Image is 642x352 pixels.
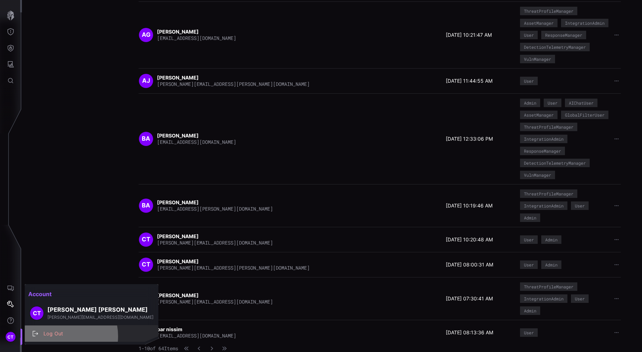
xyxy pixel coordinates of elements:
[33,310,41,317] span: CT
[47,315,153,320] span: [PERSON_NAME][EMAIL_ADDRESS][DOMAIN_NAME]
[25,325,158,342] button: Log Out
[47,306,153,313] h3: [PERSON_NAME] [PERSON_NAME]
[40,329,151,338] div: Log Out
[25,287,158,301] h2: Account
